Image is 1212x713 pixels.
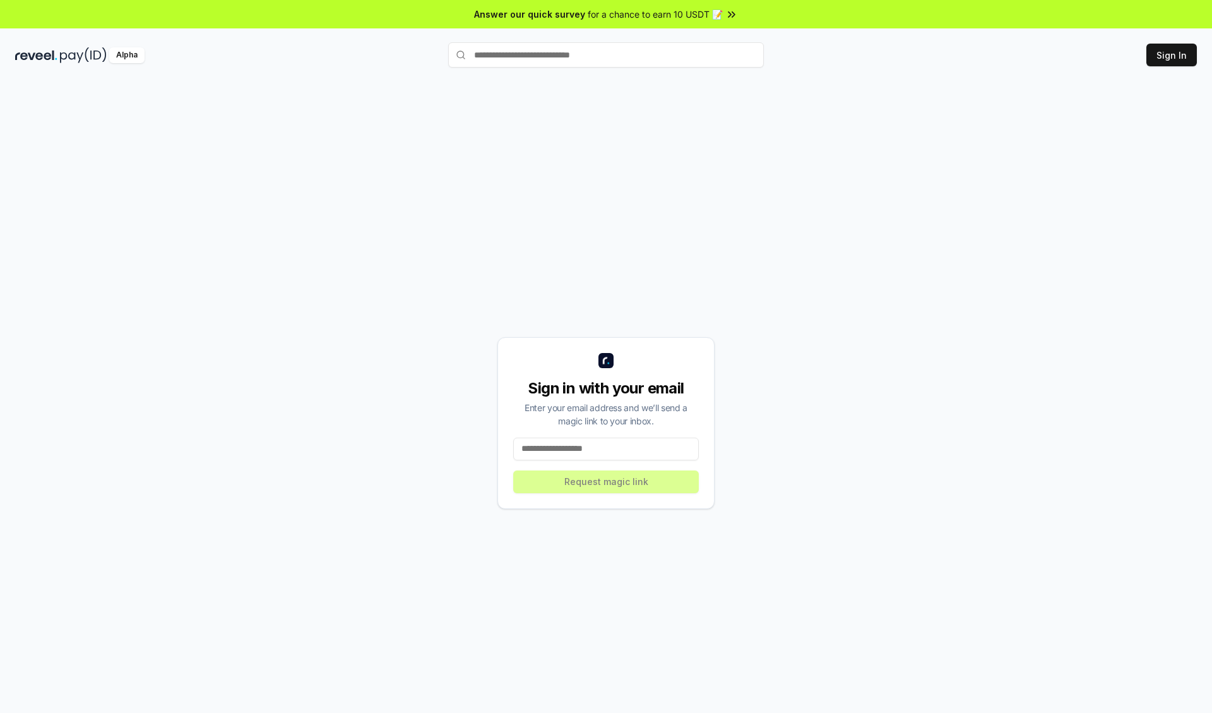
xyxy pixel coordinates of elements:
span: Answer our quick survey [474,8,585,21]
img: logo_small [598,353,614,368]
div: Alpha [109,47,145,63]
img: pay_id [60,47,107,63]
img: reveel_dark [15,47,57,63]
div: Sign in with your email [513,378,699,398]
div: Enter your email address and we’ll send a magic link to your inbox. [513,401,699,428]
span: for a chance to earn 10 USDT 📝 [588,8,723,21]
button: Sign In [1146,44,1197,66]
